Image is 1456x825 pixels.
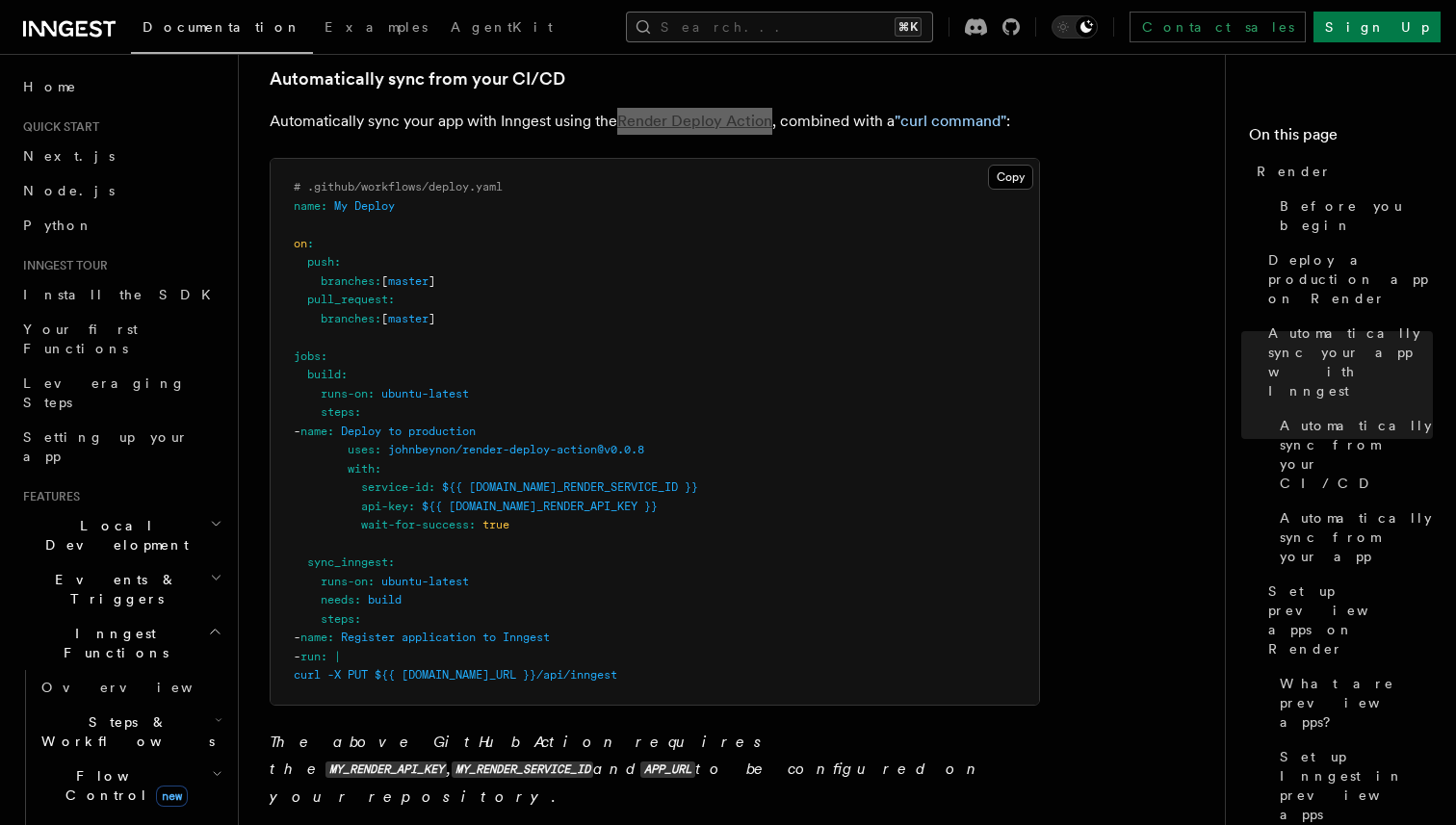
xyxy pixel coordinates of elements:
[1249,154,1433,189] a: Render
[381,312,388,325] span: [
[270,733,983,806] em: The above GitHub Action requires the , and to be configured on your repository.
[334,650,341,663] span: |
[34,712,215,751] span: Steps & Workflows
[23,183,115,198] span: Node.js
[388,293,395,306] span: :
[422,500,658,513] span: ${{ [DOMAIN_NAME]_RENDER_API_KEY }}
[23,375,186,410] span: Leveraging Steps
[270,65,565,92] a: Automatically sync from your CI/CD
[640,761,694,778] code: APP_URL
[15,208,226,243] a: Python
[23,429,189,464] span: Setting up your app
[300,425,327,438] span: name
[143,19,301,35] span: Documentation
[469,518,476,531] span: :
[442,480,698,494] span: ${{ [DOMAIN_NAME]_RENDER_SERVICE_ID }}
[15,366,226,420] a: Leveraging Steps
[388,274,429,288] span: master
[294,180,503,193] span: # .github/workflows/deploy.yaml
[300,650,321,663] span: run
[321,312,375,325] span: branches
[482,518,509,531] span: true
[895,112,1006,130] a: "curl command"
[294,425,300,438] span: -
[15,616,226,670] button: Inngest Functions
[294,668,617,682] span: curl -X PUT ${{ [DOMAIN_NAME]_URL }}/api/inngest
[1280,508,1433,566] span: Automatically sync from your app
[375,462,381,476] span: :
[321,575,368,588] span: runs-on
[15,516,210,554] span: Local Development
[1268,323,1433,400] span: Automatically sync your app with Inngest
[34,670,226,705] a: Overview
[15,489,80,504] span: Features
[334,255,341,269] span: :
[429,312,435,325] span: ]
[15,312,226,366] a: Your first Functions
[354,612,361,626] span: :
[325,761,447,778] code: MY_RENDER_API_KEY
[15,570,210,608] span: Events & Triggers
[327,425,334,438] span: :
[294,237,307,250] span: on
[1130,12,1306,42] a: Contact sales
[131,6,313,54] a: Documentation
[1268,250,1433,308] span: Deploy a production app on Render
[1280,747,1433,824] span: Set up Inngest in preview apps
[408,500,415,513] span: :
[388,312,429,325] span: master
[1272,408,1433,501] a: Automatically sync from your CI/CD
[361,480,429,494] span: service-id
[334,199,395,213] span: My Deploy
[1261,243,1433,316] a: Deploy a production app on Render
[368,387,375,400] span: :
[15,173,226,208] a: Node.js
[988,165,1033,190] button: Copy
[361,518,469,531] span: wait-for-success
[368,593,402,606] span: build
[895,17,922,37] kbd: ⌘K
[439,6,564,52] a: AgentKit
[451,19,553,35] span: AgentKit
[321,612,354,626] span: steps
[34,759,226,812] button: Flow Controlnew
[15,258,108,273] span: Inngest tour
[429,274,435,288] span: ]
[321,405,354,419] span: steps
[15,624,208,662] span: Inngest Functions
[341,631,550,644] span: Register application to Inngest
[1272,501,1433,574] a: Automatically sync from your app
[381,575,469,588] span: ubuntu-latest
[307,237,314,250] span: :
[626,12,933,42] button: Search...⌘K
[307,255,334,269] span: push
[300,631,327,644] span: name
[368,575,375,588] span: :
[307,555,388,569] span: sync_inngest
[294,349,321,363] span: jobs
[348,443,375,456] span: uses
[15,119,99,135] span: Quick start
[341,425,476,438] span: Deploy to production
[34,705,226,759] button: Steps & Workflows
[327,631,334,644] span: :
[429,480,435,494] span: :
[1052,15,1098,39] button: Toggle dark mode
[381,274,388,288] span: [
[1261,316,1433,408] a: Automatically sync your app with Inngest
[375,274,381,288] span: :
[348,462,375,476] span: with
[23,287,222,302] span: Install the SDK
[375,312,381,325] span: :
[361,500,408,513] span: api-key
[321,650,327,663] span: :
[341,368,348,381] span: :
[321,593,354,606] span: needs
[34,766,212,805] span: Flow Control
[1261,574,1433,666] a: Set up preview apps on Render
[15,139,226,173] a: Next.js
[321,199,327,213] span: :
[15,562,226,616] button: Events & Triggers
[354,593,361,606] span: :
[1280,196,1433,235] span: Before you begin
